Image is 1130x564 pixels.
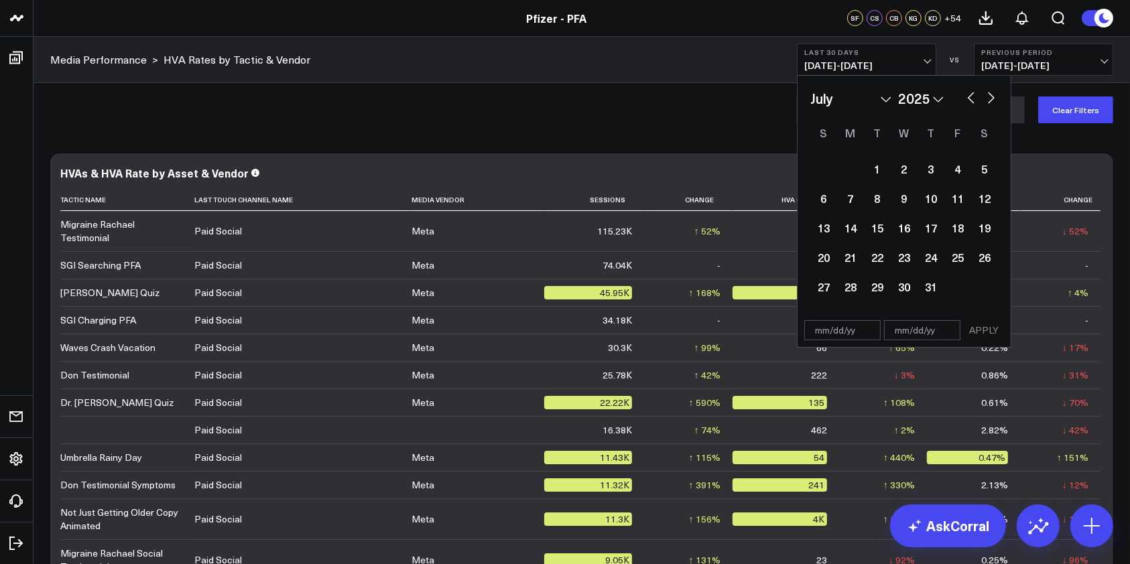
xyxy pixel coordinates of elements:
[1062,478,1088,492] div: ↓ 12%
[194,423,242,437] div: Paid Social
[797,44,936,76] button: Last 30 Days[DATE]-[DATE]
[194,259,242,272] div: Paid Social
[847,10,863,26] div: SF
[60,368,129,382] div: Don Testimonial
[194,396,242,409] div: Paid Social
[603,423,632,437] div: 16.38K
[816,341,827,354] div: 66
[694,224,720,238] div: ↑ 52%
[890,504,1006,547] a: AskCorral
[717,259,720,272] div: -
[412,224,434,238] div: Meta
[1085,313,1088,327] div: -
[837,122,864,143] div: Monday
[689,286,720,299] div: ↑ 168%
[733,451,827,464] div: 54
[971,122,998,143] div: Saturday
[60,259,141,272] div: SGI Searching PFA
[1085,259,1088,272] div: -
[804,320,881,340] input: mm/dd/yy
[883,451,915,464] div: ↑ 440%
[733,189,839,211] th: Hva Clicks
[50,52,147,67] a: Media Performance
[694,368,720,382] div: ↑ 42%
[689,451,720,464] div: ↑ 115%
[412,341,434,354] div: Meta
[867,10,883,26] div: CS
[164,52,310,67] a: HVA Rates by Tactic & Vendor
[891,122,918,143] div: Wednesday
[544,396,633,409] div: 22.22K
[194,451,242,464] div: Paid Social
[60,313,136,327] div: SGI Charging PFA
[60,189,194,211] th: Tactic Name
[412,189,544,211] th: Media Vendor
[733,512,827,526] div: 4K
[694,423,720,437] div: ↑ 74%
[1068,286,1088,299] div: ↑ 4%
[50,52,158,67] div: >
[194,189,412,211] th: Last Touch Channel Name
[544,451,633,464] div: 11.43K
[981,341,1008,354] div: 0.22%
[1062,368,1088,382] div: ↓ 31%
[60,478,176,492] div: Don Testimonial Symptoms
[943,56,967,64] div: VS
[889,341,915,354] div: ↑ 65%
[412,478,434,492] div: Meta
[1057,451,1088,464] div: ↑ 151%
[733,396,827,409] div: 135
[644,189,732,211] th: Change
[689,478,720,492] div: ↑ 391%
[60,286,160,299] div: [PERSON_NAME] Quiz
[194,224,242,238] div: Paid Social
[811,368,827,382] div: 222
[603,259,632,272] div: 74.04K
[717,313,720,327] div: -
[608,341,632,354] div: 30.3K
[412,451,434,464] div: Meta
[60,218,182,244] div: Migraine Rachael Testimonial
[194,286,242,299] div: Paid Social
[811,423,827,437] div: 462
[981,60,1106,71] span: [DATE] - [DATE]
[544,478,633,492] div: 11.32K
[974,44,1113,76] button: Previous Period[DATE]-[DATE]
[733,478,827,492] div: 241
[883,396,915,409] div: ↑ 108%
[60,451,142,464] div: Umbrella Rainy Day
[1038,96,1113,123] button: Clear Filters
[804,60,929,71] span: [DATE] - [DATE]
[894,368,915,382] div: ↓ 3%
[412,512,434,526] div: Meta
[981,368,1008,382] div: 0.86%
[883,478,915,492] div: ↑ 330%
[804,48,929,56] b: Last 30 Days
[60,396,174,409] div: Dr. [PERSON_NAME] Quiz
[1062,341,1088,354] div: ↓ 17%
[412,368,434,382] div: Meta
[944,122,971,143] div: Friday
[544,286,633,299] div: 45.95K
[412,313,434,327] div: Meta
[884,320,960,340] input: mm/dd/yy
[412,396,434,409] div: Meta
[60,341,155,354] div: Waves Crash Vacation
[883,512,915,526] div: ↑ 132%
[1062,423,1088,437] div: ↓ 42%
[864,122,891,143] div: Tuesday
[527,11,587,25] a: Pfizer - PFA
[603,313,632,327] div: 34.18K
[1062,396,1088,409] div: ↓ 70%
[194,368,242,382] div: Paid Social
[925,10,941,26] div: KD
[194,478,242,492] div: Paid Social
[694,341,720,354] div: ↑ 99%
[412,259,434,272] div: Meta
[964,320,1004,340] button: APPLY
[689,512,720,526] div: ↑ 156%
[981,396,1008,409] div: 0.61%
[544,512,633,526] div: 11.3K
[1062,224,1088,238] div: ↓ 52%
[544,189,645,211] th: Sessions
